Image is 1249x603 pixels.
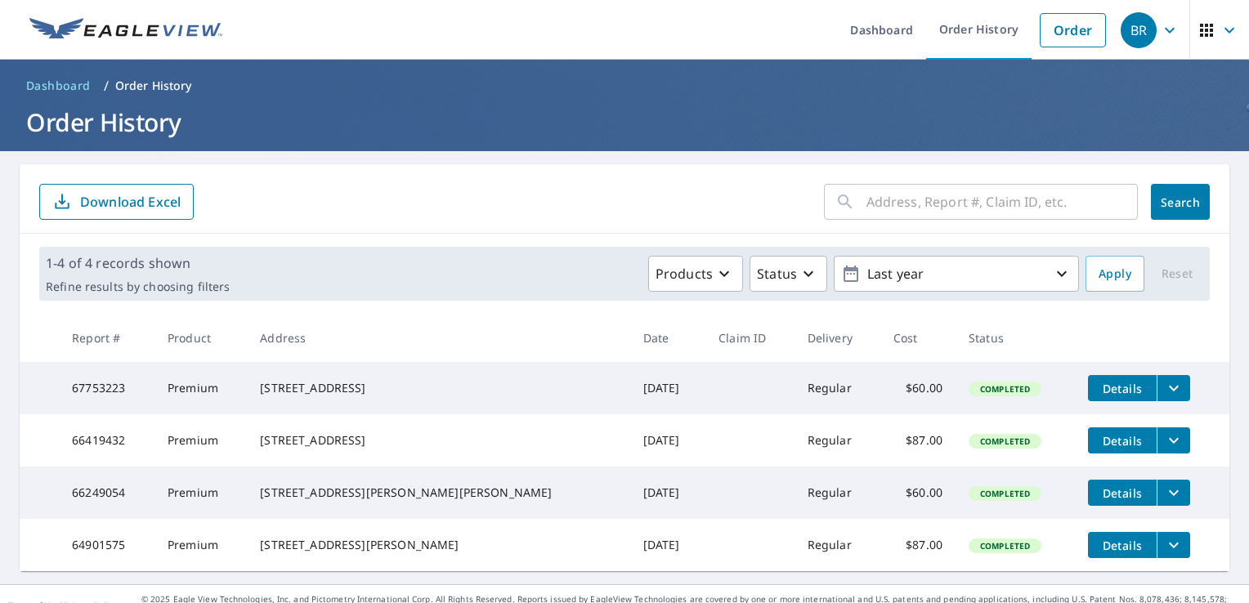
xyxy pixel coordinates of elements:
button: Status [750,256,827,292]
button: filesDropdownBtn-67753223 [1157,375,1190,401]
td: [DATE] [630,414,706,467]
td: Premium [154,467,247,519]
td: Premium [154,519,247,571]
li: / [104,76,109,96]
input: Address, Report #, Claim ID, etc. [866,179,1138,225]
button: Apply [1086,256,1144,292]
td: [DATE] [630,362,706,414]
td: 66249054 [59,467,154,519]
td: Regular [795,467,880,519]
td: Premium [154,362,247,414]
td: [DATE] [630,519,706,571]
button: Search [1151,184,1210,220]
div: [STREET_ADDRESS][PERSON_NAME] [260,537,616,553]
span: Completed [970,383,1040,395]
div: BR [1121,12,1157,48]
th: Product [154,314,247,362]
td: Regular [795,519,880,571]
td: Regular [795,414,880,467]
td: [DATE] [630,467,706,519]
p: Last year [861,260,1052,288]
button: filesDropdownBtn-66249054 [1157,480,1190,506]
td: 67753223 [59,362,154,414]
a: Dashboard [20,73,97,99]
span: Search [1164,194,1197,210]
div: [STREET_ADDRESS] [260,432,616,449]
p: Refine results by choosing filters [46,279,230,294]
td: 66419432 [59,414,154,467]
button: filesDropdownBtn-64901575 [1157,532,1190,558]
span: Details [1098,381,1147,396]
p: Order History [115,78,192,94]
span: Details [1098,485,1147,501]
span: Completed [970,488,1040,499]
th: Cost [880,314,956,362]
td: Premium [154,414,247,467]
p: Status [757,264,797,284]
td: $87.00 [880,519,956,571]
th: Date [630,314,706,362]
button: filesDropdownBtn-66419432 [1157,427,1190,453]
th: Address [247,314,629,362]
h1: Order History [20,105,1229,139]
span: Details [1098,433,1147,449]
span: Completed [970,540,1040,552]
td: Regular [795,362,880,414]
th: Claim ID [705,314,795,362]
button: detailsBtn-66249054 [1088,480,1157,506]
span: Apply [1099,264,1131,284]
td: $87.00 [880,414,956,467]
img: EV Logo [29,18,222,42]
button: detailsBtn-67753223 [1088,375,1157,401]
span: Details [1098,538,1147,553]
th: Delivery [795,314,880,362]
td: $60.00 [880,467,956,519]
button: Download Excel [39,184,194,220]
div: [STREET_ADDRESS][PERSON_NAME][PERSON_NAME] [260,485,616,501]
div: [STREET_ADDRESS] [260,380,616,396]
nav: breadcrumb [20,73,1229,99]
td: $60.00 [880,362,956,414]
p: Download Excel [80,193,181,211]
button: Last year [834,256,1079,292]
th: Report # [59,314,154,362]
button: detailsBtn-64901575 [1088,532,1157,558]
span: Completed [970,435,1040,447]
p: Products [656,264,713,284]
button: detailsBtn-66419432 [1088,427,1157,453]
button: Products [648,256,743,292]
a: Order [1040,13,1106,47]
p: 1-4 of 4 records shown [46,253,230,273]
td: 64901575 [59,519,154,571]
th: Status [956,314,1075,362]
span: Dashboard [26,78,91,94]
